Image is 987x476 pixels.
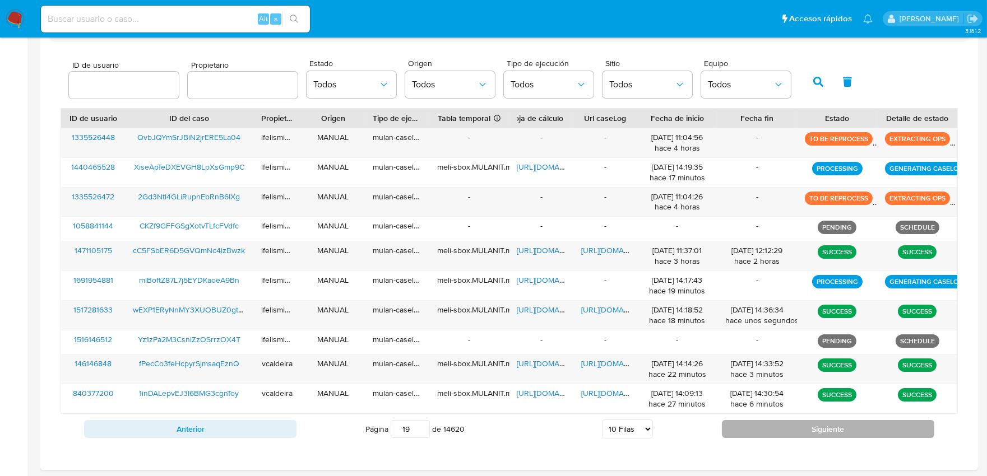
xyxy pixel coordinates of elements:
[282,11,305,27] button: search-icon
[965,26,981,35] span: 3.161.2
[900,13,963,24] p: sandra.chabay@mercadolibre.com
[789,13,852,25] span: Accesos rápidos
[274,13,277,24] span: s
[863,14,873,24] a: Notificaciones
[967,13,979,25] a: Salir
[41,12,310,26] input: Buscar usuario o caso...
[259,13,268,24] span: Alt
